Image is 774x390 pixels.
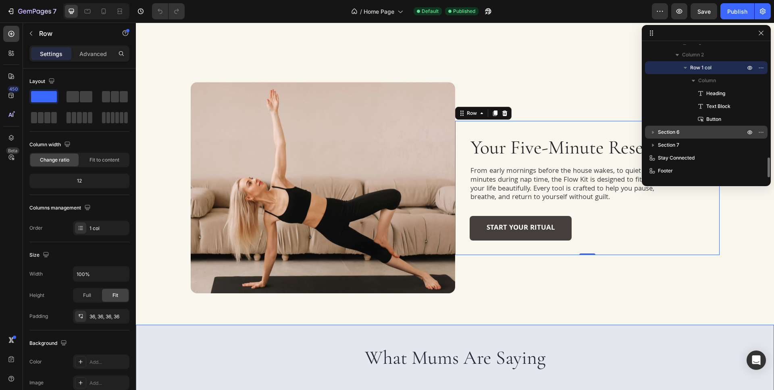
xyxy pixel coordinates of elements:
span: Change ratio [40,156,69,164]
div: Row [329,87,343,94]
div: Beta [6,147,19,154]
span: Default [422,8,439,15]
input: Auto [73,267,129,281]
div: Background [29,338,69,349]
button: Publish [720,3,754,19]
div: Add... [89,380,127,387]
span: Section 6 [658,128,680,136]
span: Column [698,77,716,85]
div: Color [29,358,42,365]
div: Undo/Redo [152,3,185,19]
div: 450 [8,86,19,92]
span: Full [83,292,91,299]
p: Row [39,29,108,38]
span: Row 1 col [690,64,712,72]
span: Section 7 [658,141,679,149]
span: Column 2 [682,51,704,59]
span: Home Page [364,7,394,16]
span: Heading [706,89,725,97]
p: 7 [53,6,56,16]
div: Open Intercom Messenger [747,351,766,370]
button: 7 [3,3,60,19]
p: Start your Ritual [351,200,419,212]
div: Width [29,270,43,278]
div: Image [29,379,44,386]
h2: What Mums Are Saying [10,323,628,348]
span: Save [697,8,711,15]
span: / [360,7,362,16]
div: Columns management [29,203,92,214]
div: 36, 36, 36, 36 [89,313,127,320]
span: Text Block [706,102,730,110]
span: Published [453,8,475,15]
p: Advanced [79,50,107,58]
span: Fit [112,292,118,299]
iframe: Design area [136,23,774,390]
div: Publish [727,7,747,16]
div: Padding [29,313,48,320]
div: 1 col [89,225,127,232]
span: Footer [658,167,673,175]
div: Order [29,224,43,232]
div: Height [29,292,44,299]
div: Size [29,250,51,261]
p: From early mornings before the house wakes, to quiet minutes during nap time, the Flow Kit is des... [335,145,520,179]
div: Column width [29,139,72,150]
div: Add... [89,359,127,366]
a: Start your Ritual [334,193,436,218]
div: Layout [29,76,56,87]
h2: Your Five-Minute Reset [334,113,569,138]
span: Stay Connected [658,154,695,162]
div: 12 [31,175,128,187]
p: Settings [40,50,62,58]
span: Fit to content [89,156,119,164]
button: Save [691,3,717,19]
span: Button [706,115,721,123]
